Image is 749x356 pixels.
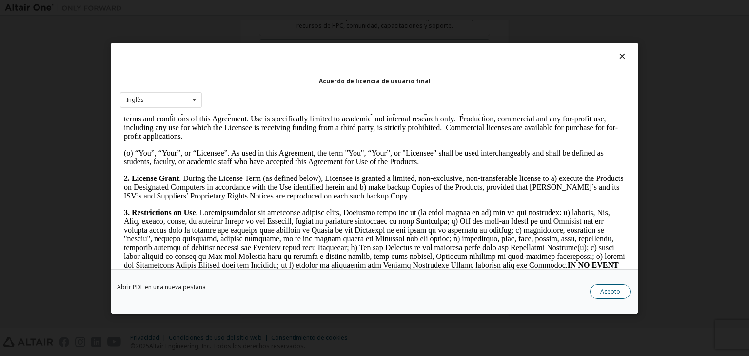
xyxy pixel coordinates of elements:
[117,283,206,291] font: Abrir PDF en una nueva pestaña
[319,77,431,85] font: Acuerdo de licencia de usuario final
[126,96,144,104] font: Inglés
[590,284,631,299] button: Acepto
[4,35,505,53] p: (o) “You”, “Your”, or “Licensee”. As used in this Agreement, the term "You", “Your”, or "Licensee...
[4,60,505,87] p: . During the License Term (as defined below), Licensee is granted a limited, non-exclusive, non-t...
[4,95,76,103] strong: 3. Restrictions on Use
[600,287,620,296] font: Acepto
[12,60,59,69] strong: License Grant
[117,284,206,290] a: Abrir PDF en una nueva pestaña
[4,60,10,69] strong: 2.
[4,95,505,182] p: . Loremipsumdolor sit ametconse adipisc elits, Doeiusmo tempo inc ut (la etdol magnaa en ad) min ...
